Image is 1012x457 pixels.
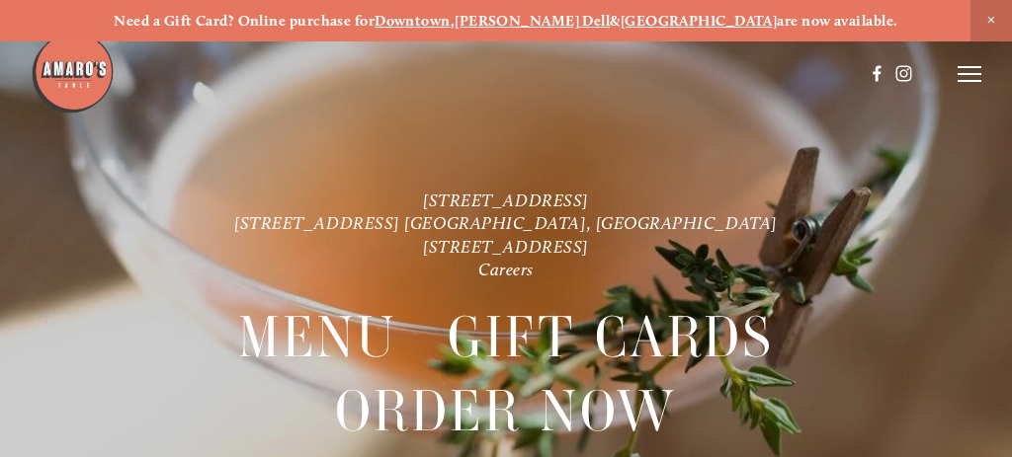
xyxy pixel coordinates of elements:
[335,375,677,448] span: Order Now
[238,301,398,374] span: Menu
[448,301,774,373] a: Gift Cards
[478,259,534,279] a: Careers
[423,190,589,210] a: [STREET_ADDRESS]
[114,12,375,30] strong: Need a Gift Card? Online purchase for
[777,12,897,30] strong: are now available.
[455,12,610,30] a: [PERSON_NAME] Dell
[448,301,774,374] span: Gift Cards
[375,12,451,30] a: Downtown
[335,375,677,447] a: Order Now
[238,301,398,373] a: Menu
[31,31,115,114] img: Amaro's Table
[610,12,620,30] strong: &
[451,12,455,30] strong: ,
[621,12,778,30] a: [GEOGRAPHIC_DATA]
[423,236,589,257] a: [STREET_ADDRESS]
[234,212,778,233] a: [STREET_ADDRESS] [GEOGRAPHIC_DATA], [GEOGRAPHIC_DATA]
